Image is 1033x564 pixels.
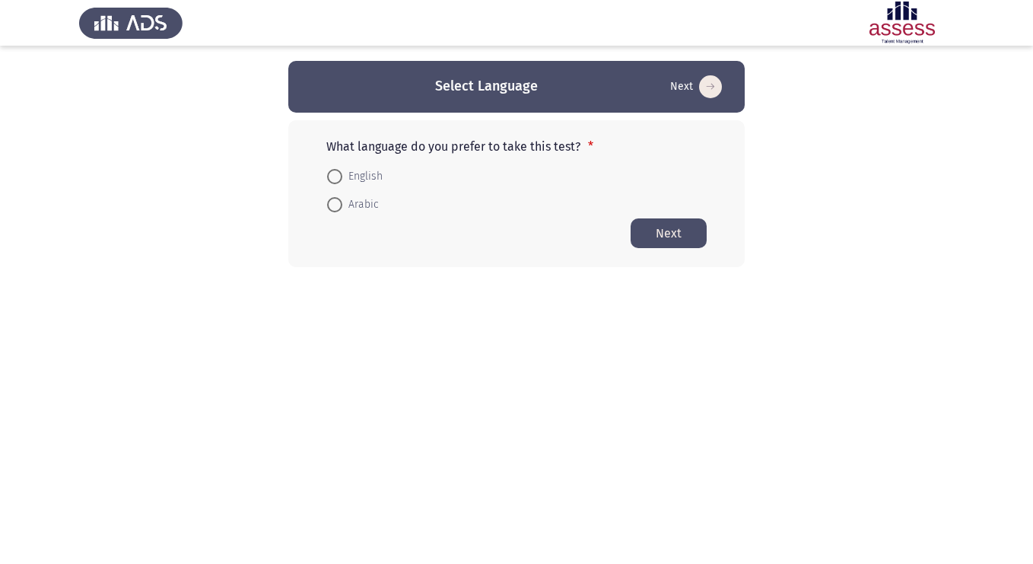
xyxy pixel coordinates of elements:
[79,2,183,44] img: Assess Talent Management logo
[850,2,954,44] img: Assessment logo of Potentiality Assessment R2 (EN/AR)
[435,77,538,96] h3: Select Language
[666,75,726,99] button: Start assessment
[326,139,707,154] p: What language do you prefer to take this test?
[342,196,379,214] span: Arabic
[342,167,383,186] span: English
[631,218,707,248] button: Start assessment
